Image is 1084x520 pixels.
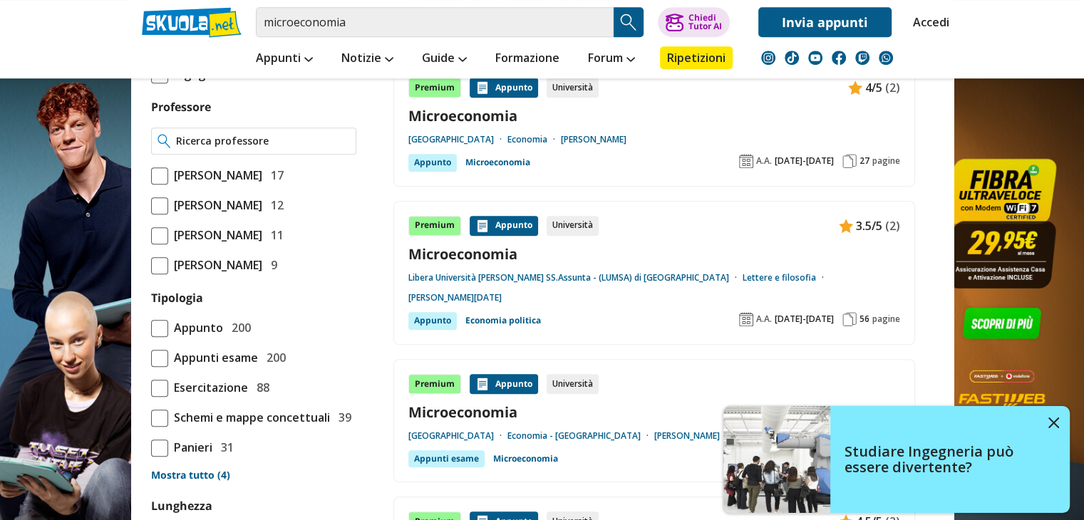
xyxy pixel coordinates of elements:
img: youtube [808,51,822,65]
span: A.A. [756,155,772,167]
h4: Studiare Ingegneria può essere divertente? [845,444,1038,475]
span: 3.5/5 [856,217,882,235]
img: Anno accademico [739,154,753,168]
a: Economia - [GEOGRAPHIC_DATA] [507,430,654,442]
div: Appunto [470,216,538,236]
a: [GEOGRAPHIC_DATA] [408,430,507,442]
a: Forum [584,46,639,72]
img: twitch [855,51,869,65]
img: Pagine [842,312,857,326]
a: Microeconomia [408,106,900,125]
span: 9 [265,256,277,274]
img: Anno accademico [739,312,753,326]
a: [GEOGRAPHIC_DATA] [408,134,507,145]
a: Mostra tutto (4) [151,468,356,482]
span: 27 [860,155,869,167]
span: Appunti esame [168,348,258,367]
span: 200 [226,318,251,337]
a: Guide [418,46,470,72]
label: Professore [151,99,211,115]
span: [PERSON_NAME] [168,256,262,274]
span: pagine [872,155,900,167]
img: Appunti contenuto [475,80,490,95]
label: Tipologia [151,290,203,306]
img: Appunti contenuto [475,219,490,233]
span: 56 [860,313,869,325]
div: Università [547,216,599,236]
span: Schemi e mappe concettuali [168,408,330,427]
a: Economia politica [465,312,541,329]
span: Appunto [168,318,223,337]
span: [DATE]-[DATE] [775,313,834,325]
a: [PERSON_NAME] [561,134,626,145]
input: Cerca appunti, riassunti o versioni [256,7,614,37]
span: 12 [265,196,284,214]
span: Panieri [168,438,212,457]
span: Esercitazione [168,378,248,397]
a: Lettere e filosofia [743,272,830,284]
img: Appunti contenuto [475,377,490,391]
button: ChiediTutor AI [658,7,730,37]
img: Pagine [842,154,857,168]
label: Lunghezza [151,498,212,514]
span: A.A. [756,313,772,325]
a: Economia [507,134,561,145]
a: Invia appunti [758,7,892,37]
img: WhatsApp [879,51,893,65]
span: [PERSON_NAME] [168,196,262,214]
img: close [1048,417,1059,428]
div: Appunto [470,374,538,394]
a: Libera Università [PERSON_NAME] SS.Assunta - (LUMSA) di [GEOGRAPHIC_DATA] [408,272,743,284]
img: Appunti contenuto [839,219,853,233]
input: Ricerca professore [176,134,349,148]
button: Search Button [614,7,644,37]
span: [PERSON_NAME] [168,166,262,184]
span: 17 [265,166,284,184]
img: Cerca appunti, riassunti o versioni [618,11,639,33]
a: Microeconomia [493,450,558,467]
img: facebook [832,51,846,65]
div: Università [547,374,599,394]
a: Microeconomia [408,244,900,264]
a: Studiare Ingegneria può essere divertente? [723,406,1070,513]
span: 39 [333,408,351,427]
div: Premium [408,78,461,98]
a: Appunti [252,46,316,72]
img: Ricerca professore [158,134,171,148]
a: [PERSON_NAME][DATE] [408,292,502,303]
div: Appunto [470,78,538,98]
img: tiktok [785,51,799,65]
div: Chiedi Tutor AI [688,14,721,31]
span: (2) [885,217,900,235]
a: [PERSON_NAME] [654,430,720,442]
div: Appunto [408,154,457,171]
span: 31 [215,438,234,457]
div: Premium [408,216,461,236]
span: 200 [261,348,286,367]
a: Accedi [913,7,943,37]
div: Appunti esame [408,450,485,467]
span: 88 [251,378,269,397]
img: instagram [761,51,775,65]
a: Notizie [338,46,397,72]
span: [DATE]-[DATE] [775,155,834,167]
a: Formazione [492,46,563,72]
div: Università [547,78,599,98]
a: Microeconomia [465,154,530,171]
span: [PERSON_NAME] [168,226,262,244]
a: Ripetizioni [660,46,733,69]
img: Appunti contenuto [848,80,862,95]
span: 4/5 [865,78,882,97]
span: (2) [885,78,900,97]
div: Appunto [408,312,457,329]
span: pagine [872,313,900,325]
div: Premium [408,374,461,394]
span: 11 [265,226,284,244]
a: Microeconomia [408,402,900,422]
